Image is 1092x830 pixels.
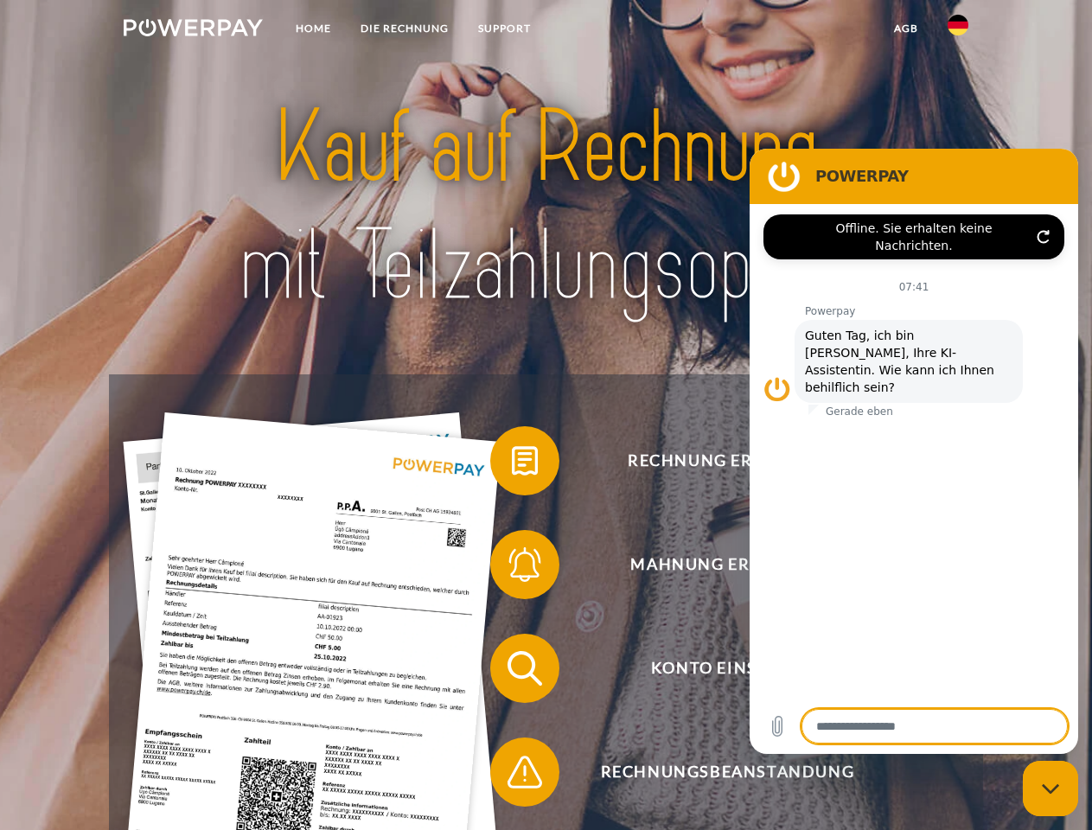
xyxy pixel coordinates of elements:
[879,13,933,44] a: agb
[490,426,940,495] button: Rechnung erhalten?
[503,647,546,690] img: qb_search.svg
[515,634,939,703] span: Konto einsehen
[490,737,940,807] button: Rechnungsbeanstandung
[463,13,546,44] a: SUPPORT
[165,83,927,331] img: title-powerpay_de.svg
[750,149,1078,754] iframe: Messaging-Fenster
[1023,761,1078,816] iframe: Schaltfläche zum Öffnen des Messaging-Fensters; Konversation läuft
[503,439,546,482] img: qb_bill.svg
[515,737,939,807] span: Rechnungsbeanstandung
[948,15,968,35] img: de
[490,634,940,703] button: Konto einsehen
[503,543,546,586] img: qb_bell.svg
[503,750,546,794] img: qb_warning.svg
[515,426,939,495] span: Rechnung erhalten?
[346,13,463,44] a: DIE RECHNUNG
[490,530,940,599] button: Mahnung erhalten?
[124,19,263,36] img: logo-powerpay-white.svg
[281,13,346,44] a: Home
[515,530,939,599] span: Mahnung erhalten?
